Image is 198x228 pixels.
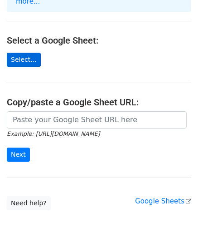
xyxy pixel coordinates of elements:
h4: Copy/paste a Google Sheet URL: [7,97,191,108]
input: Next [7,148,30,162]
a: Google Sheets [135,197,191,205]
a: Need help? [7,196,51,210]
iframe: Chat Widget [153,184,198,228]
input: Paste your Google Sheet URL here [7,111,187,129]
a: Select... [7,53,41,67]
small: Example: [URL][DOMAIN_NAME] [7,130,100,137]
h4: Select a Google Sheet: [7,35,191,46]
